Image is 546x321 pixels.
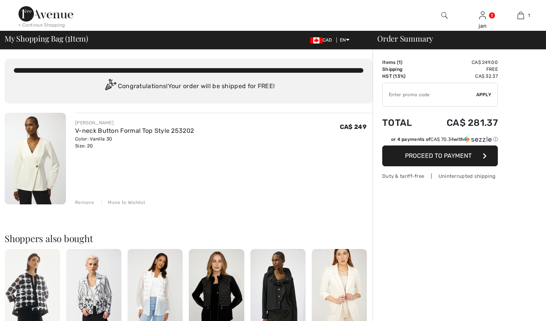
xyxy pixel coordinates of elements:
td: CA$ 281.37 [425,110,498,136]
div: Move to Wishlist [101,199,145,206]
span: CA$ 249 [340,123,366,130]
h2: Shoppers also bought [5,234,373,243]
img: My Bag [517,11,524,20]
input: Promo code [383,83,476,106]
span: CAD [310,37,335,43]
span: EN [340,37,349,43]
div: or 4 payments ofCA$ 70.34withSezzle Click to learn more about Sezzle [382,136,498,145]
td: Shipping [382,66,425,73]
div: Color: Vanilla 30 Size: 20 [75,135,194,149]
td: Items ( ) [382,59,425,66]
img: Canadian Dollar [310,37,323,43]
td: CA$ 32.37 [425,73,498,80]
img: V-neck Button Formal Top Style 253202 [5,113,66,204]
img: Congratulation2.svg [102,79,118,94]
div: [PERSON_NAME] [75,119,194,126]
span: 1 [528,12,530,19]
div: Congratulations! Your order will be shipped for FREE! [14,79,363,94]
span: Proceed to Payment [405,152,472,159]
td: Free [425,66,498,73]
td: CA$ 249.00 [425,59,498,66]
span: Apply [476,91,492,98]
div: or 4 payments of with [391,136,498,143]
img: My Info [479,11,486,20]
a: 1 [502,11,539,20]
div: < Continue Shopping [18,22,65,28]
td: HST (13%) [382,73,425,80]
span: My Shopping Bag ( Item) [5,35,88,42]
button: Proceed to Payment [382,145,498,166]
img: 1ère Avenue [18,6,73,22]
a: Sign In [479,12,486,19]
div: Remove [75,199,94,206]
div: Duty & tariff-free | Uninterrupted shipping [382,172,498,180]
div: Order Summary [368,35,541,42]
span: 1 [67,33,70,43]
span: CA$ 70.34 [430,137,454,142]
td: Total [382,110,425,136]
a: V-neck Button Formal Top Style 253202 [75,127,194,134]
span: 1 [398,60,401,65]
img: search the website [441,11,448,20]
div: jan [464,22,501,30]
img: Sezzle [464,136,492,143]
